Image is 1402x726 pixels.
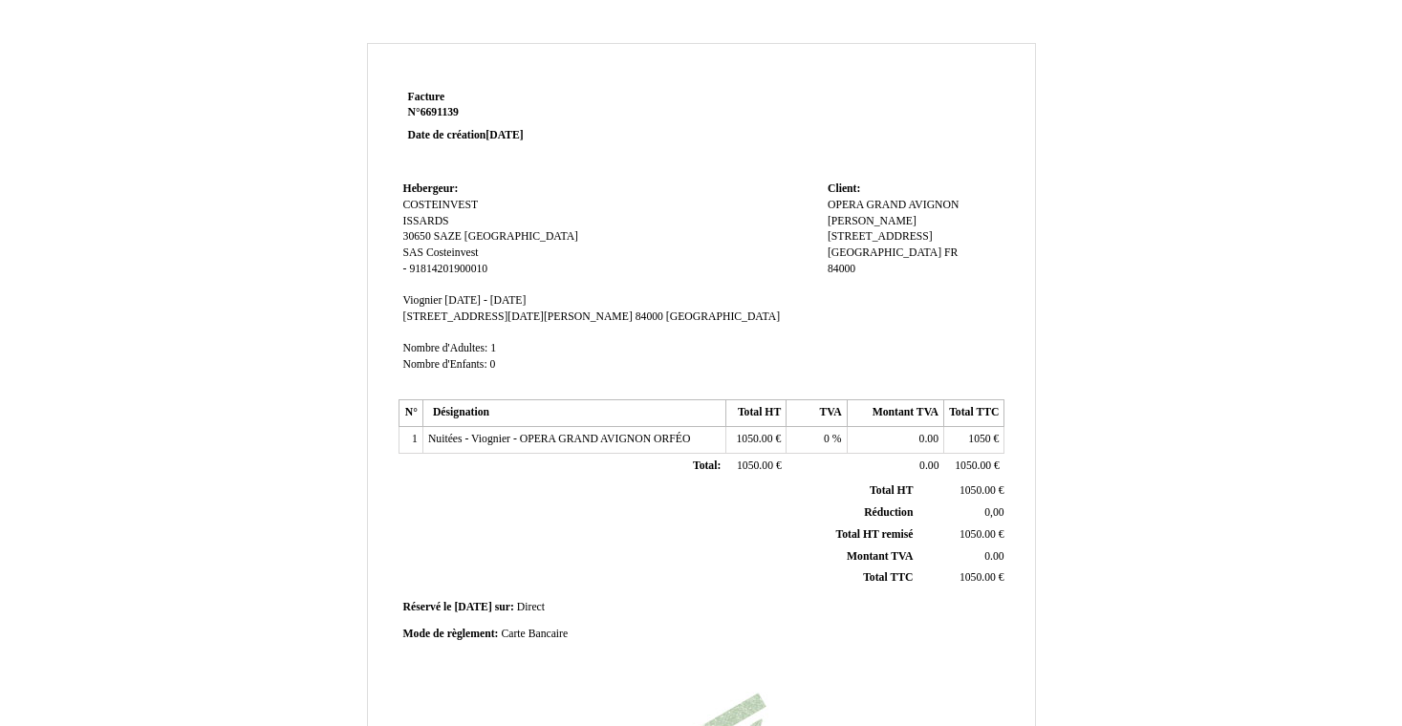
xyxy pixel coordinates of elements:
span: - [403,263,407,275]
span: 6691139 [421,106,459,118]
span: 0.00 [984,550,1003,563]
th: N° [399,400,422,427]
span: FR [944,246,958,259]
span: Carte Bancaire [501,628,568,640]
span: Total: [693,459,721,472]
strong: N° [408,105,636,120]
span: sur: [495,601,514,613]
span: 1050.00 [960,484,996,497]
span: 1050.00 [737,459,773,472]
span: [DATE] [485,129,523,141]
span: Total HT remisé [835,528,913,541]
span: Nombre d'Adultes: [403,342,488,354]
td: 1 [399,427,422,454]
span: 91814201900010 [409,263,487,275]
span: [GEOGRAPHIC_DATA] [464,230,578,243]
span: 84000 [636,310,663,323]
th: TVA [787,400,847,427]
span: 0.00 [919,459,938,472]
span: 1050.00 [960,571,996,584]
span: [STREET_ADDRESS] [828,230,933,243]
span: ISSARDS [403,215,449,227]
td: € [917,523,1007,545]
span: 84000 [828,263,855,275]
span: SAS [403,246,423,259]
td: € [917,567,1007,589]
span: [DATE] - [DATE] [444,294,526,307]
td: % [787,427,847,454]
span: 1050.00 [955,459,991,472]
span: Direct [517,601,545,613]
span: 30650 [403,230,431,243]
span: COSTEINVEST [403,199,479,211]
span: 0 [490,358,496,371]
span: SAZE [434,230,462,243]
span: Total HT [870,484,913,497]
td: € [725,427,786,454]
span: 0,00 [984,506,1003,519]
span: OPERA GRAND AVIGNON [828,199,959,211]
td: € [917,480,1007,502]
span: Réduction [864,506,913,519]
span: [GEOGRAPHIC_DATA] [666,310,780,323]
th: Total HT [725,400,786,427]
span: Facture [408,91,445,103]
span: Nuitées - Viognier - OPERA GRAND AVIGNON ORFÉO [428,433,691,445]
span: 1050 [968,433,990,445]
span: [STREET_ADDRESS][DATE][PERSON_NAME] [403,310,633,323]
span: Costeinvest [426,246,479,259]
td: € [944,427,1004,454]
span: Client: [828,182,860,195]
th: Montant TVA [847,400,943,427]
span: 1050.00 [960,528,996,541]
span: Viognier [403,294,442,307]
td: € [944,453,1004,480]
span: Montant TVA [847,550,913,563]
span: [PERSON_NAME] [828,215,917,227]
span: Nombre d'Enfants: [403,358,487,371]
span: Hebergeur: [403,182,459,195]
strong: Date de création [408,129,524,141]
span: 1050.00 [736,433,772,445]
span: Total TTC [863,571,913,584]
td: € [725,453,786,480]
th: Total TTC [944,400,1004,427]
span: 0 [824,433,830,445]
span: 0.00 [919,433,938,445]
span: Mode de règlement: [403,628,499,640]
span: Réservé le [403,601,452,613]
span: 1 [490,342,496,354]
span: [GEOGRAPHIC_DATA] [828,246,941,259]
th: Désignation [422,400,725,427]
span: [DATE] [454,601,491,613]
